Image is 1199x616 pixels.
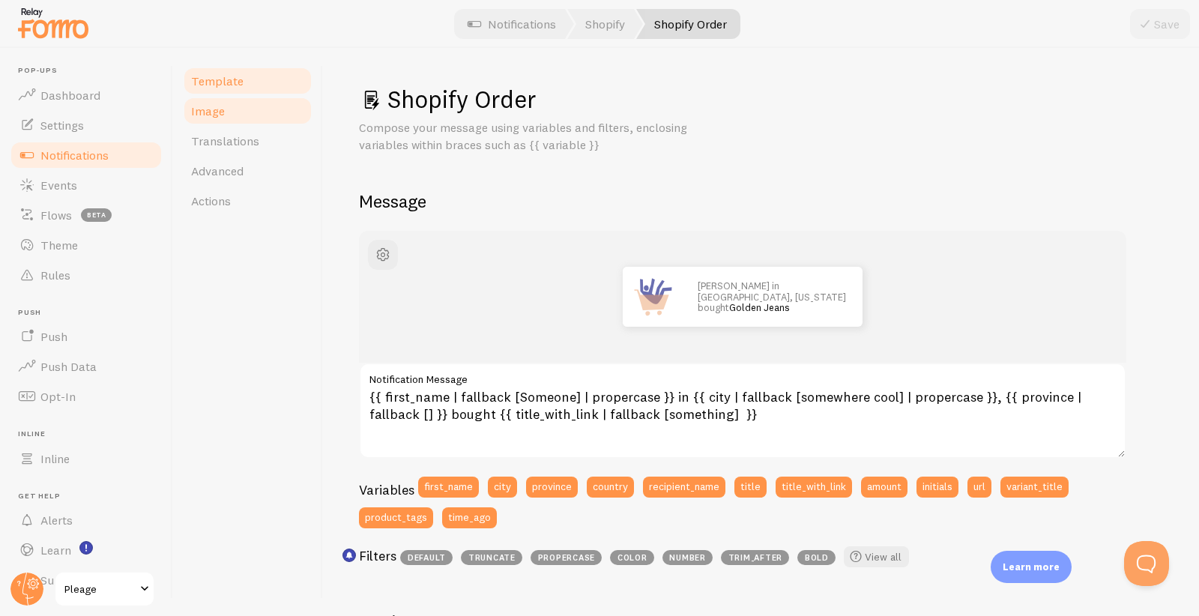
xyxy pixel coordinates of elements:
span: beta [81,208,112,222]
div: Learn more [991,551,1072,583]
a: Golden Jeans [729,301,790,313]
button: title [734,477,767,498]
a: Dashboard [9,80,163,110]
button: city [488,477,517,498]
a: Support [9,565,163,595]
span: Advanced [191,163,244,178]
span: Push Data [40,359,97,374]
h2: Message [359,190,1163,213]
span: Get Help [18,492,163,501]
a: Theme [9,230,163,260]
span: Template [191,73,244,88]
span: Alerts [40,513,73,528]
a: Push [9,321,163,351]
a: Flows beta [9,200,163,230]
span: Inline [18,429,163,439]
p: Compose your message using variables and filters, enclosing variables within braces such as {{ va... [359,119,719,154]
button: amount [861,477,907,498]
h3: Variables [359,481,414,498]
a: Template [182,66,313,96]
span: Notifications [40,148,109,163]
h3: Filters [359,547,396,564]
button: province [526,477,578,498]
span: Rules [40,268,70,283]
a: Inline [9,444,163,474]
a: View all [844,546,909,567]
a: Advanced [182,156,313,186]
a: Actions [182,186,313,216]
span: Learn [40,543,71,558]
a: Alerts [9,505,163,535]
span: default [400,550,453,565]
span: Opt-In [40,389,76,404]
p: [PERSON_NAME] in [GEOGRAPHIC_DATA], [US_STATE] bought [698,280,848,312]
button: first_name [418,477,479,498]
a: Opt-In [9,381,163,411]
a: Settings [9,110,163,140]
a: Rules [9,260,163,290]
img: Fomo [623,267,683,327]
a: Push Data [9,351,163,381]
a: Pleage [54,571,155,607]
span: Push [18,308,163,318]
span: propercase [531,550,602,565]
span: bold [797,550,836,565]
span: Translations [191,133,259,148]
iframe: Help Scout Beacon - Open [1124,541,1169,586]
button: initials [916,477,958,498]
a: Translations [182,126,313,156]
button: time_ago [442,507,497,528]
button: url [967,477,991,498]
button: product_tags [359,507,433,528]
span: trim_after [721,550,789,565]
span: Theme [40,238,78,253]
span: truncate [461,550,522,565]
span: Pop-ups [18,66,163,76]
span: Actions [191,193,231,208]
span: Push [40,329,67,344]
button: variant_title [1000,477,1069,498]
a: Notifications [9,140,163,170]
svg: <p>Watch New Feature Tutorials!</p> [79,541,93,555]
span: number [662,550,713,565]
span: Inline [40,451,70,466]
button: recipient_name [643,477,725,498]
svg: <p>Use filters like | propercase to change CITY to City in your templates</p> [342,549,356,562]
button: country [587,477,634,498]
label: Notification Message [359,363,1126,388]
span: Image [191,103,225,118]
span: Events [40,178,77,193]
a: Image [182,96,313,126]
span: Pleage [64,580,136,598]
a: Events [9,170,163,200]
span: Settings [40,118,84,133]
button: title_with_link [776,477,852,498]
a: Learn [9,535,163,565]
p: Learn more [1003,560,1060,574]
span: color [610,550,654,565]
span: Flows [40,208,72,223]
h1: Shopify Order [359,84,1163,115]
img: fomo-relay-logo-orange.svg [16,4,91,42]
span: Dashboard [40,88,100,103]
